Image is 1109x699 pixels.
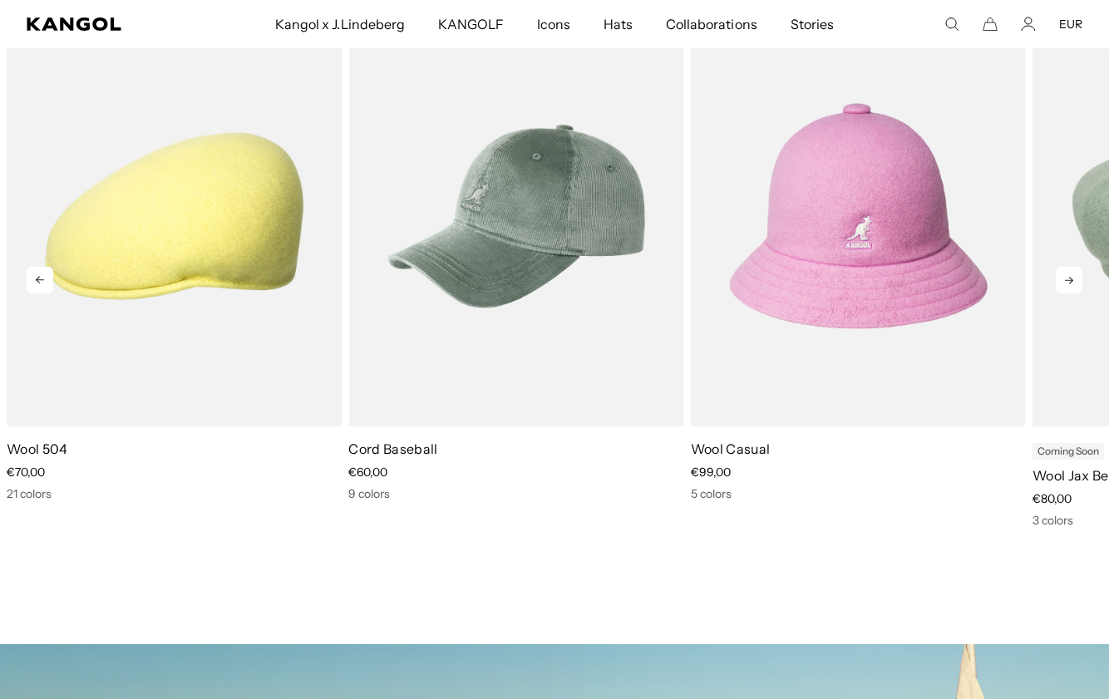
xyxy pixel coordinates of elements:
div: 5 colors [691,486,1026,501]
img: color-sage-green [348,6,683,426]
div: 9 colors [348,486,683,501]
div: Coming Soon [1033,443,1104,460]
button: Cart [983,17,998,32]
span: €80,00 [1033,491,1072,506]
span: €99,00 [691,465,731,480]
p: Cord Baseball [348,440,683,458]
div: 4 of 11 [684,6,1026,528]
p: Wool 504 [7,440,342,458]
button: EUR [1059,17,1082,32]
a: Account [1021,17,1036,32]
summary: Search here [944,17,959,32]
div: 21 colors [7,486,342,501]
img: color-peony-pink [691,6,1026,426]
a: Kangol [27,17,181,31]
p: Wool Casual [691,440,1026,458]
span: €60,00 [348,465,387,480]
span: €70,00 [7,465,45,480]
div: 3 of 11 [342,6,683,528]
img: color-butter-chiffon [7,6,342,426]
